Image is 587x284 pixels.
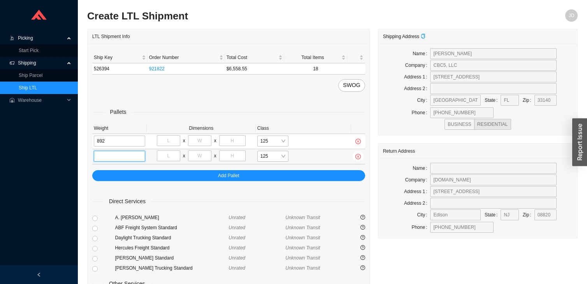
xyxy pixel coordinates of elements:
[417,209,430,220] label: City
[285,265,320,271] span: Unknown Transit
[421,34,425,38] span: copy
[404,198,430,209] label: Address 2
[228,235,245,240] span: Unrated
[285,245,320,251] span: Unknown Transit
[285,235,320,240] span: Unknown Transit
[411,222,430,233] label: Phone
[569,9,575,22] span: JD
[19,85,37,91] a: Ship LTL
[485,209,501,220] label: State
[404,186,430,197] label: Address 1
[104,197,151,206] span: Direct Services
[284,63,347,75] td: 18
[347,52,365,63] th: undefined sortable
[228,225,245,230] span: Unrated
[18,94,65,106] span: Warehouse
[19,73,42,78] a: Ship Parcel
[360,255,365,260] span: question-circle
[417,95,430,106] label: City
[183,137,185,145] div: x
[18,57,65,69] span: Shipping
[214,152,216,160] div: x
[411,107,430,118] label: Phone
[147,123,256,134] th: Dimensions
[157,150,180,161] input: L
[256,123,351,134] th: Class
[115,254,228,262] div: [PERSON_NAME] Standard
[383,34,425,39] span: Shipping Address
[523,95,534,106] label: Zip
[285,225,320,230] span: Unknown Transit
[360,245,365,250] span: question-circle
[19,48,39,53] a: Start Pick
[413,163,430,174] label: Name
[115,224,228,232] div: ABF Freight System Standard
[260,151,285,161] span: 125
[228,255,245,261] span: Unrated
[92,29,365,44] div: LTL Shipment Info
[18,32,65,44] span: Picking
[285,255,320,261] span: Unknown Transit
[37,272,41,277] span: left
[149,66,165,71] a: 921822
[92,52,148,63] th: Ship Key sortable
[404,83,430,94] label: Address 2
[260,136,285,146] span: 125
[225,63,284,75] td: $6,558.55
[227,54,277,61] span: Total Cost
[87,9,455,23] h2: Create LTL Shipment
[228,245,245,251] span: Unrated
[219,150,246,161] input: H
[353,136,364,147] button: close-circle
[360,225,365,230] span: question-circle
[115,234,228,242] div: Daylight Trucking Standard
[218,172,239,179] span: Add Pallet
[405,174,431,185] label: Company
[338,79,365,92] button: SWOG
[115,264,228,272] div: [PERSON_NAME] Trucking Standard
[360,235,365,240] span: question-circle
[477,122,508,127] span: RESIDENTIAL
[360,265,365,270] span: question-circle
[157,135,180,146] input: L
[115,244,228,252] div: Hercules Freight Standard
[413,48,430,59] label: Name
[353,151,364,162] button: close-circle
[404,71,430,82] label: Address 1
[148,52,225,63] th: Order Number sortable
[448,122,471,127] span: BUSINESS
[286,54,340,61] span: Total Items
[353,154,364,159] span: close-circle
[92,170,365,181] button: Add Pallet
[225,52,284,63] th: Total Cost sortable
[405,60,431,71] label: Company
[214,137,216,145] div: x
[523,209,534,220] label: Zip
[92,63,148,75] td: 526394
[353,139,364,144] span: close-circle
[343,81,360,90] span: SWOG
[94,54,140,61] span: Ship Key
[219,135,246,146] input: H
[421,33,425,40] div: Copy
[228,215,245,220] span: Unrated
[183,152,185,160] div: x
[92,123,147,134] th: Weight
[228,265,245,271] span: Unrated
[360,215,365,220] span: question-circle
[188,135,211,146] input: W
[285,215,320,220] span: Unknown Transit
[383,144,573,158] div: Return Address
[105,108,132,117] span: Pallets
[284,52,347,63] th: Total Items sortable
[485,95,501,106] label: State
[149,54,218,61] span: Order Number
[188,150,211,161] input: W
[115,214,228,221] div: A. [PERSON_NAME]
